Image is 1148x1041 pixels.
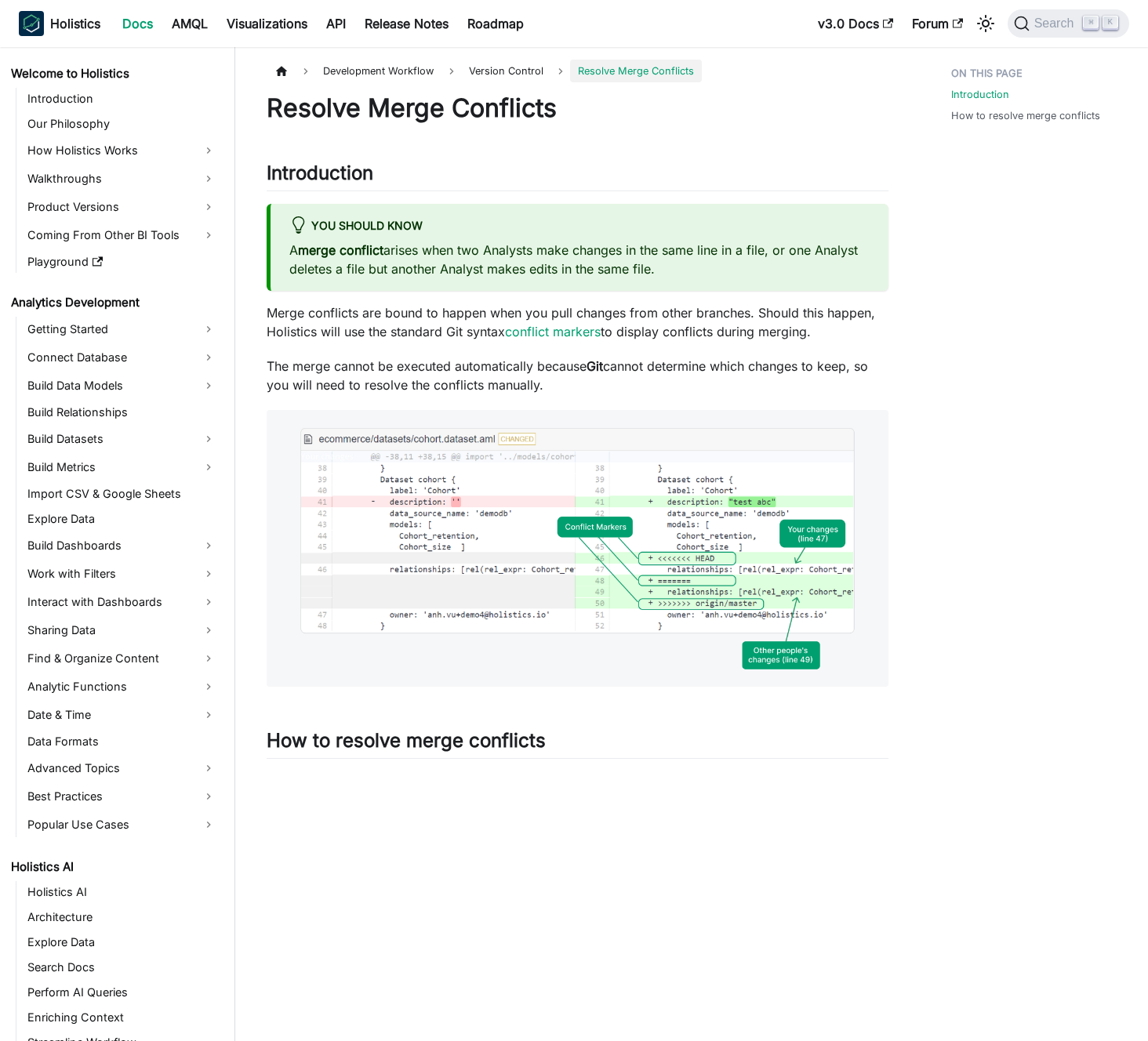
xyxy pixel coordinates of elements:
a: How Holistics Works [23,138,221,163]
a: Explore Data [23,931,221,953]
a: Playground [23,251,221,273]
a: Connect Database [23,345,221,370]
a: Build Data Models [23,373,221,398]
a: Explore Data [23,508,221,530]
a: Advanced Topics [23,756,221,781]
a: conflict markers [505,324,601,339]
kbd: K [1103,16,1118,30]
a: Best Practices [23,784,221,809]
a: Walkthroughs [23,166,221,191]
a: Visualizations [217,11,317,36]
a: Data Formats [23,731,221,753]
b: Holistics [50,14,100,33]
a: Analytics Development [6,292,221,314]
kbd: ⌘ [1083,16,1099,30]
a: Welcome to Holistics [6,63,221,85]
a: Enriching Context [23,1007,221,1028]
a: Our Philosophy [23,113,221,135]
a: Analytic Functions [23,674,221,699]
a: Find & Organize Content [23,646,221,671]
a: AMQL [162,11,217,36]
p: A arises when two Analysts make changes in the same line in a file, or one Analyst deletes a file... [289,241,870,278]
a: How to resolve merge conflicts [951,108,1100,123]
h2: How to resolve merge conflicts [267,729,888,759]
a: Import CSV & Google Sheets [23,483,221,505]
button: Switch between dark and light mode (currently light mode) [973,11,998,36]
a: Product Versions [23,194,221,219]
strong: merge conflict [298,242,383,258]
p: The merge cannot be executed automatically because cannot determine which changes to keep, so you... [267,357,888,394]
a: Popular Use Cases [23,812,221,837]
a: Home page [267,60,296,82]
a: Perform AI Queries [23,981,221,1003]
a: Interact with Dashboards [23,589,221,615]
a: v3.0 Docs [808,11,903,36]
a: Architecture [23,906,221,928]
h2: Introduction [267,161,888,191]
h1: Resolve Merge Conflicts [267,92,888,124]
a: Build Metrics [23,455,221,480]
nav: Breadcrumbs [267,60,888,82]
a: Introduction [23,88,221,110]
span: Version Control [461,60,551,82]
span: Resolve Merge Conflicts [570,60,702,82]
a: Holistics AI [6,856,221,878]
div: You should know [289,216,870,237]
a: Holistics AI [23,881,221,903]
a: Build Relationships [23,401,221,423]
a: Coming From Other BI Tools [23,223,221,248]
a: Sharing Data [23,618,221,643]
span: Search [1030,16,1084,31]
a: Introduction [951,87,1009,102]
p: Merge conflicts are bound to happen when you pull changes from other branches. Should this happen... [267,303,888,341]
a: Build Dashboards [23,533,221,558]
a: Forum [903,11,972,36]
a: Roadmap [458,11,533,36]
button: Search (Command+K) [1008,9,1129,38]
a: Search Docs [23,956,221,978]
a: Date & Time [23,702,221,727]
a: Getting Started [23,317,221,342]
a: API [317,11,355,36]
img: Holistics [19,11,44,36]
a: Build Datasets [23,426,221,452]
span: Development Workflow [315,60,441,82]
a: Release Notes [355,11,458,36]
a: Docs [113,11,162,36]
a: HolisticsHolistics [19,11,100,36]
strong: Git [587,358,603,374]
a: Work with Filters [23,561,221,586]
